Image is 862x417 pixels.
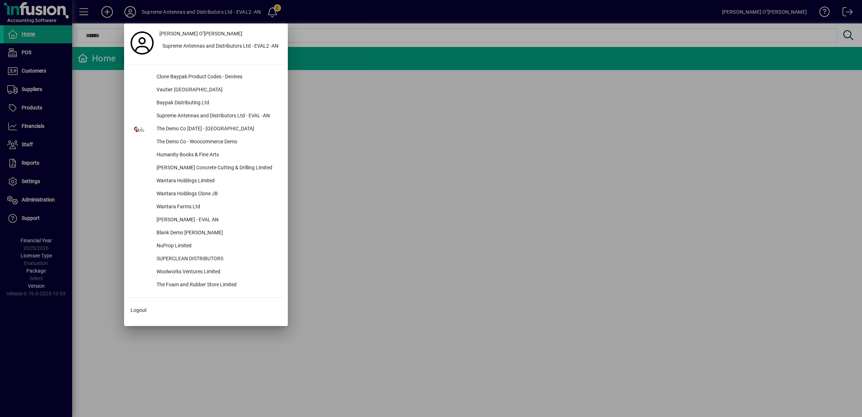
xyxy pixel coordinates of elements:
button: Humanity Books & Fine Arts [128,149,284,162]
a: [PERSON_NAME] O''[PERSON_NAME] [157,27,284,40]
button: Blank Demo [PERSON_NAME] [128,227,284,240]
div: Supreme Antennas and Distributors Ltd - EVAL -AN [151,110,284,123]
button: Woolworks Ventures Limited [128,266,284,279]
div: [PERSON_NAME] - EVAL AN [151,214,284,227]
div: Vautier [GEOGRAPHIC_DATA] [151,84,284,97]
button: NuProp Limited [128,240,284,253]
button: Wantara Holdings Limited [128,175,284,188]
div: NuProp Limited [151,240,284,253]
button: Baypak Distributing Ltd [128,97,284,110]
button: Wantara Holdings Clone JB [128,188,284,201]
div: The Foam and Rubber Store Limited [151,279,284,292]
button: [PERSON_NAME] Concrete Cutting & Drilling Limited [128,162,284,175]
button: Clone Baypak Product Codes - Devines [128,71,284,84]
div: Clone Baypak Product Codes - Devines [151,71,284,84]
button: Wantara Farms Ltd [128,201,284,214]
button: Supreme Antennas and Distributors Ltd - EVAL2 -AN [157,40,284,53]
div: Wantara Holdings Limited [151,175,284,188]
div: [PERSON_NAME] Concrete Cutting & Drilling Limited [151,162,284,175]
span: Logout [131,307,147,314]
div: SUPERCLEAN DISTRIBUTORS [151,253,284,266]
button: The Demo Co - Woocommerce Demo [128,136,284,149]
div: Wantara Farms Ltd [151,201,284,214]
button: [PERSON_NAME] - EVAL AN [128,214,284,227]
div: Baypak Distributing Ltd [151,97,284,110]
button: SUPERCLEAN DISTRIBUTORS [128,253,284,266]
div: Wantara Holdings Clone JB [151,188,284,201]
a: Profile [128,36,157,49]
div: Woolworks Ventures Limited [151,266,284,279]
button: The Foam and Rubber Store Limited [128,279,284,292]
button: Supreme Antennas and Distributors Ltd - EVAL -AN [128,110,284,123]
button: Vautier [GEOGRAPHIC_DATA] [128,84,284,97]
div: The Demo Co - Woocommerce Demo [151,136,284,149]
div: The Demo Co [DATE] - [GEOGRAPHIC_DATA] [151,123,284,136]
div: Blank Demo [PERSON_NAME] [151,227,284,240]
button: Logout [128,304,284,317]
div: Humanity Books & Fine Arts [151,149,284,162]
button: The Demo Co [DATE] - [GEOGRAPHIC_DATA] [128,123,284,136]
span: [PERSON_NAME] O''[PERSON_NAME] [159,30,242,38]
